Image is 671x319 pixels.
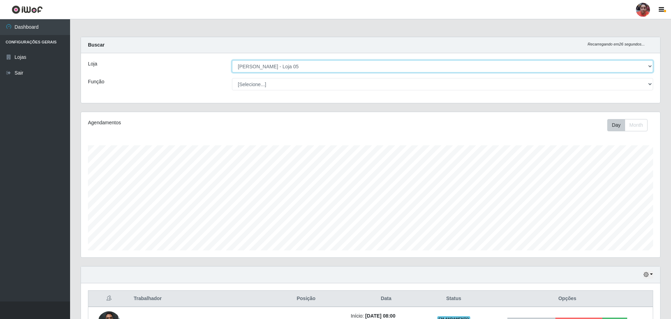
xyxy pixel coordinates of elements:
[88,42,104,48] strong: Buscar
[12,5,43,14] img: CoreUI Logo
[365,313,395,319] time: [DATE] 08:00
[88,78,104,85] label: Função
[347,291,426,307] th: Data
[588,42,645,46] i: Recarregando em 26 segundos...
[482,291,653,307] th: Opções
[88,60,97,68] label: Loja
[607,119,625,131] button: Day
[88,119,317,126] div: Agendamentos
[129,291,266,307] th: Trabalhador
[607,119,653,131] div: Toolbar with button groups
[607,119,648,131] div: First group
[625,119,648,131] button: Month
[426,291,482,307] th: Status
[266,291,347,307] th: Posição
